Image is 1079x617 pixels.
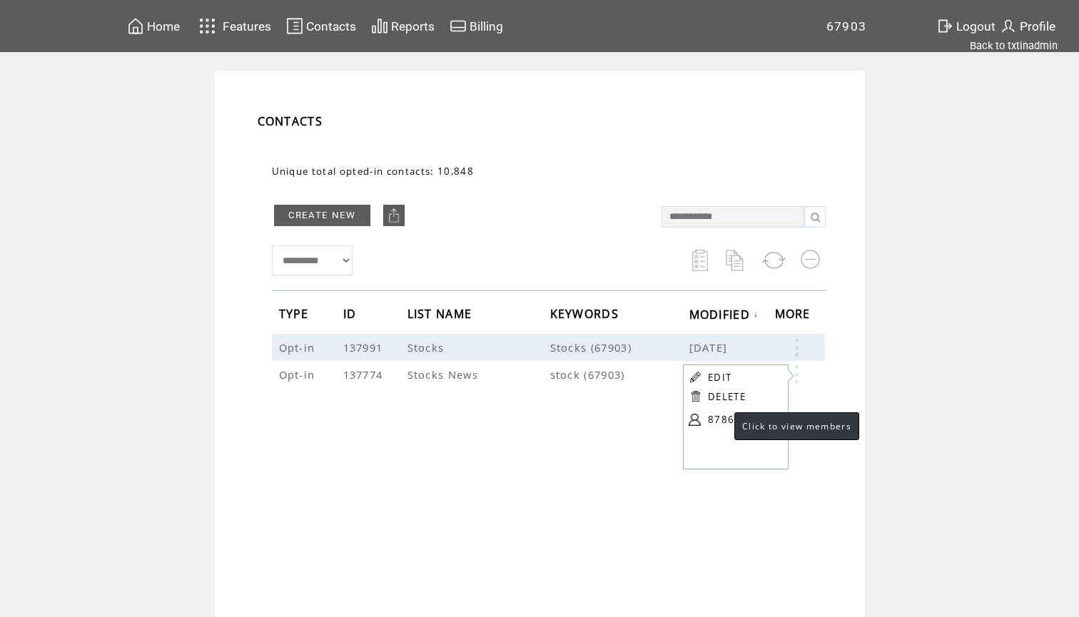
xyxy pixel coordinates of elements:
span: Profile [1020,19,1055,34]
span: Contacts [306,19,356,34]
img: profile.svg [1000,17,1017,35]
span: Logout [956,19,996,34]
span: MODIFIED [689,303,754,330]
span: Reports [391,19,435,34]
a: Billing [447,15,505,37]
span: 137774 [343,367,387,382]
span: Stocks [407,340,448,355]
span: Opt-in [279,340,319,355]
span: Unique total opted-in contacts: 10,848 [272,165,475,178]
span: Billing [470,19,503,34]
img: features.svg [195,14,220,38]
a: 8786 [708,409,779,430]
span: MORE [775,302,814,329]
a: Reports [369,15,437,37]
span: 67903 [826,19,867,34]
a: Contacts [284,15,358,37]
span: Home [147,19,180,34]
img: upload.png [387,208,401,223]
a: CREATE NEW [274,205,370,226]
span: CONTACTS [258,113,323,129]
a: LIST NAME [407,310,476,318]
img: exit.svg [936,17,953,35]
span: Click to view members [742,420,851,432]
a: KEYWORDS [550,310,623,318]
span: KEYWORDS [550,302,623,329]
img: home.svg [127,17,144,35]
span: Features [223,19,271,34]
span: Stocks (67903) [550,340,689,355]
span: [DATE] [689,340,731,355]
span: TYPE [279,302,313,329]
a: Back to txtinadmin [970,39,1058,52]
a: EDIT [708,371,731,384]
a: TYPE [279,310,313,318]
span: LIST NAME [407,302,476,329]
img: contacts.svg [286,17,303,35]
a: Home [125,15,182,37]
span: ID [343,302,360,329]
span: 137991 [343,340,387,355]
a: MODIFIED↓ [689,310,759,318]
a: Profile [998,15,1058,37]
a: DELETE [708,390,746,403]
img: creidtcard.svg [450,17,467,35]
a: Logout [934,15,998,37]
img: chart.svg [371,17,388,35]
span: Opt-in [279,367,319,382]
span: Stocks News [407,367,482,382]
span: stock (67903) [550,367,689,382]
a: ID [343,310,360,318]
a: Features [193,12,273,40]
